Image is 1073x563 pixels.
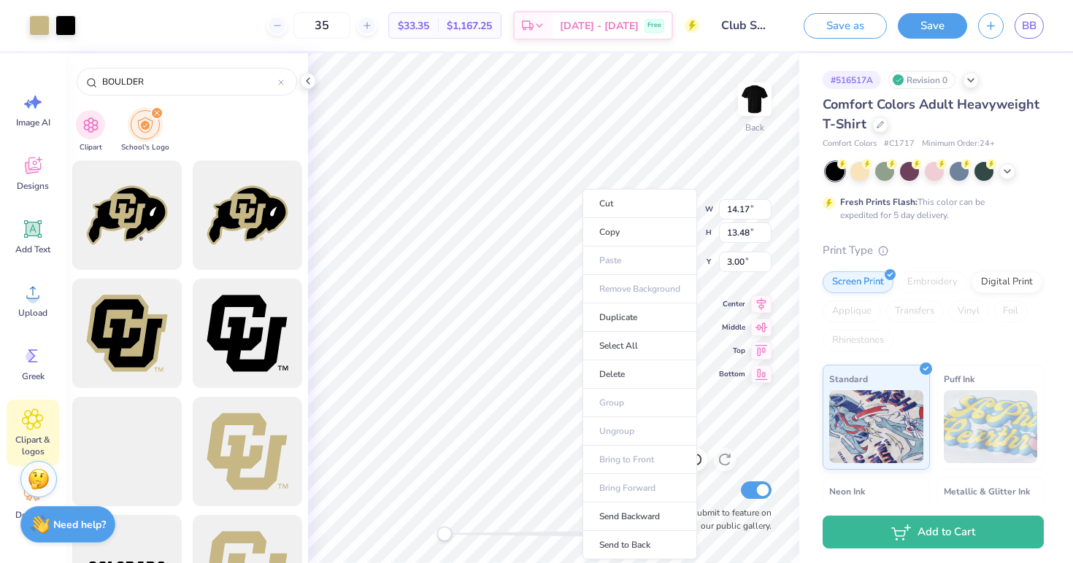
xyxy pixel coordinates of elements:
span: Comfort Colors Adult Heavyweight T-Shirt [823,96,1039,133]
span: Clipart [80,142,102,153]
span: Upload [18,307,47,319]
span: Middle [719,322,745,333]
div: Back [745,121,764,134]
label: Submit to feature on our public gallery. [684,506,772,532]
div: Accessibility label [437,527,452,541]
div: Screen Print [823,271,893,293]
span: Minimum Order: 24 + [922,138,995,150]
button: Add to Cart [823,516,1044,548]
span: Metallic & Glitter Ink [944,484,1030,499]
span: Free [647,20,661,31]
div: # 516517A [823,71,881,89]
li: Cut [582,189,697,218]
button: filter button [121,110,169,153]
span: $1,167.25 [447,18,492,34]
span: School's Logo [121,142,169,153]
li: Copy [582,218,697,246]
a: BB [1015,13,1044,39]
button: filter button [76,110,105,153]
span: Top [719,345,745,357]
div: Embroidery [898,271,967,293]
span: # C1717 [884,138,915,150]
span: Clipart & logos [9,434,57,457]
div: Digital Print [972,271,1042,293]
div: Applique [823,300,881,322]
span: BB [1022,18,1037,34]
li: Select All [582,332,697,360]
img: Standard [829,390,923,463]
span: Neon Ink [829,484,865,499]
span: Image AI [16,117,50,128]
div: filter for School's Logo [121,110,169,153]
div: Print Type [823,242,1044,259]
span: Center [719,298,745,310]
span: Standard [829,371,868,387]
img: Back [740,85,769,114]
span: Decorate [15,509,50,521]
span: [DATE] - [DATE] [560,18,639,34]
input: – – [293,12,350,39]
span: Puff Ink [944,371,974,387]
img: Clipart Image [82,117,99,133]
li: Delete [582,360,697,389]
div: Revision 0 [888,71,955,89]
button: Save as [804,13,887,39]
span: Add Text [15,244,50,255]
input: Try "WashU" [101,74,278,89]
span: Greek [22,370,45,382]
div: Transfers [885,300,944,322]
span: Comfort Colors [823,138,877,150]
img: School's Logo Image [137,117,153,133]
div: Vinyl [948,300,989,322]
button: Save [898,13,967,39]
strong: Fresh Prints Flash: [840,196,918,208]
span: $33.35 [398,18,429,34]
div: This color can be expedited for 5 day delivery. [840,195,1020,222]
div: filter for Clipart [76,110,105,153]
img: Puff Ink [944,390,1038,463]
li: Send Backward [582,502,697,531]
input: Untitled Design [710,11,782,40]
strong: Need help? [53,518,106,532]
div: Foil [993,300,1028,322]
li: Duplicate [582,303,697,332]
div: Rhinestones [823,330,893,352]
li: Send to Back [582,531,697,559]
span: Bottom [719,368,745,380]
span: Designs [17,180,49,192]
